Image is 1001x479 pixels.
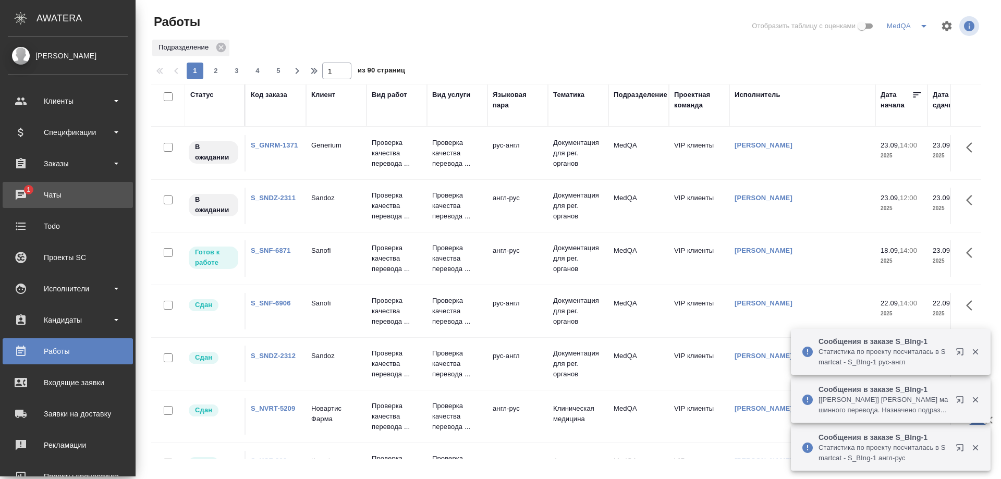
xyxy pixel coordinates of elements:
p: 23.09, [933,141,952,149]
div: Клиент [311,90,335,100]
div: Заявки на доставку [8,406,128,422]
span: 2 [207,66,224,76]
span: Работы [151,14,200,30]
div: Подразделение [152,40,229,56]
div: split button [884,18,934,34]
div: Исполнитель назначен, приступать к работе пока рано [188,140,239,165]
p: Проверка качества перевода ... [432,138,482,169]
span: 4 [249,66,266,76]
p: Сдан [195,300,212,310]
div: Языковая пара [493,90,543,110]
div: Входящие заявки [8,375,128,390]
div: Дата сдачи [933,90,964,110]
a: Заявки на доставку [3,401,133,427]
td: англ-рус [487,398,548,435]
p: 23.09, [933,247,952,254]
div: Исполнитель назначен, приступать к работе пока рано [188,193,239,217]
button: 4 [249,63,266,79]
button: 5 [270,63,287,79]
p: Проверка качества перевода ... [372,243,422,274]
div: Тематика [553,90,584,100]
td: VIP клиенты [669,188,729,224]
p: Документация для рег. органов [553,296,603,327]
button: Здесь прячутся важные кнопки [960,135,985,160]
button: Закрыть [965,347,986,357]
p: В ожидании [195,194,232,215]
button: Здесь прячутся важные кнопки [960,293,985,318]
p: 18.09, [881,247,900,254]
p: В ожидании [195,142,232,163]
td: VIP клиенты [669,398,729,435]
span: Посмотреть информацию [959,16,981,36]
p: Фармацевтика [553,456,603,466]
p: Sanofi [311,245,361,256]
a: [PERSON_NAME] [735,352,792,360]
span: из 90 страниц [358,64,405,79]
td: VIP клиенты [669,293,729,329]
p: Проверка качества перевода ... [372,190,422,222]
button: Открыть в новой вкладке [949,341,974,366]
a: S_SNDZ-2312 [251,352,296,360]
div: Todo [8,218,128,234]
div: Статус [190,90,214,100]
div: Менеджер проверил работу исполнителя, передает ее на следующий этап [188,456,239,470]
p: Проверка качества перевода ... [432,348,482,379]
td: англ-рус [487,188,548,224]
a: 1Чаты [3,182,133,208]
a: S_NVRT-5209 [251,404,295,412]
a: [PERSON_NAME] [735,194,792,202]
p: Проверка качества перевода ... [432,296,482,327]
div: Кандидаты [8,312,128,328]
div: Исполнители [8,281,128,297]
td: MedQA [608,346,669,382]
div: Проектная команда [674,90,724,110]
a: [PERSON_NAME] [735,457,792,465]
button: Закрыть [965,443,986,452]
td: MedQA [608,135,669,171]
a: S_SNF-6906 [251,299,291,307]
p: Sanofi [311,298,361,309]
div: Подразделение [614,90,667,100]
td: VIP клиенты [669,240,729,277]
p: 14:00 [900,141,917,149]
span: 1 [20,185,36,195]
p: Новартис Фарма [311,403,361,424]
button: Здесь прячутся важные кнопки [960,188,985,213]
div: Заказы [8,156,128,171]
td: MedQA [608,188,669,224]
a: [PERSON_NAME] [735,247,792,254]
p: Сообщения в заказе S_BIng-1 [819,336,949,347]
p: 2025 [933,203,974,214]
p: Cтатистика по проекту посчиталась в Smartcat - S_BIng-1 рус-англ [819,347,949,367]
p: Sandoz [311,351,361,361]
p: 22.09, [881,299,900,307]
p: Документация для рег. органов [553,190,603,222]
p: 2025 [881,203,922,214]
a: Рекламации [3,432,133,458]
div: Вид работ [372,90,407,100]
p: Generium [311,140,361,151]
span: 5 [270,66,287,76]
p: 23.09, [933,194,952,202]
td: рус-англ [487,135,548,171]
p: 14:00 [900,299,917,307]
div: Клиенты [8,93,128,109]
td: MedQA [608,398,669,435]
p: Проверка качества перевода ... [432,401,482,432]
p: 14:00 [900,247,917,254]
td: англ-рус [487,240,548,277]
div: Проекты SC [8,250,128,265]
p: Сообщения в заказе S_BIng-1 [819,432,949,443]
div: Дата начала [881,90,912,110]
div: [PERSON_NAME] [8,50,128,62]
div: Менеджер проверил работу исполнителя, передает ее на следующий этап [188,351,239,365]
div: Рекламации [8,437,128,453]
a: Todo [3,213,133,239]
a: S_SNDZ-2311 [251,194,296,202]
p: Готов к работе [195,247,232,268]
p: Документация для рег. органов [553,138,603,169]
p: Подразделение [158,42,212,53]
button: Открыть в новой вкладке [949,389,974,414]
p: Сообщения в заказе S_BIng-1 [819,384,949,395]
p: 22.09, [933,299,952,307]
